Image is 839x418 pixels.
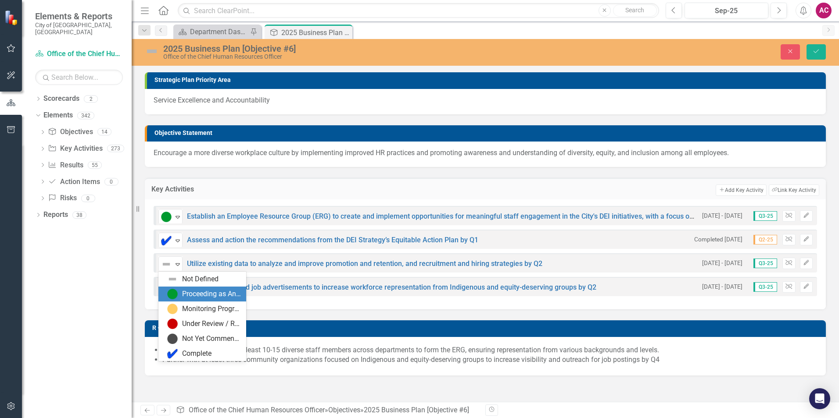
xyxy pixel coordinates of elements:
[187,212,775,220] a: Establish an Employee Resource Group (ERG) to create and implement opportunities for meaningful s...
[35,21,123,36] small: City of [GEOGRAPHIC_DATA], [GEOGRAPHIC_DATA]
[281,27,350,38] div: 2025 Business Plan [Objective #6]
[328,406,360,414] a: Objectives
[48,144,102,154] a: Key Activities
[176,26,248,37] a: Department Dashboard
[43,110,73,120] a: Elements
[625,7,644,14] span: Search
[769,184,819,196] button: Link Key Activity
[107,145,124,152] div: 273
[97,128,111,136] div: 14
[104,178,118,185] div: 0
[364,406,469,414] div: 2025 Business Plan [Objective #6]
[182,274,219,284] div: Not Defined
[43,94,79,104] a: Scorecards
[161,212,172,222] img: Proceeding as Anticipated
[702,212,742,220] small: [DATE] - [DATE]
[753,211,777,221] span: Q3-25
[753,259,777,268] span: Q3-25
[43,210,68,220] a: Reports
[688,6,765,16] div: Sep-25
[187,259,542,268] a: Utilize existing data to analyze and improve promotion and retention, and recruitment and hiring ...
[72,211,86,219] div: 38
[161,235,172,246] img: Complete
[48,127,93,137] a: Objectives
[77,112,94,119] div: 342
[753,235,777,244] span: Q2-25
[154,77,821,83] h3: Strategic Plan Priority Area
[685,3,768,18] button: Sep-25
[190,26,248,37] div: Department Dashboard
[145,44,159,58] img: Not Defined
[152,325,821,331] h3: R - Results (Qualitative)
[178,3,659,18] input: Search ClearPoint...
[84,95,98,103] div: 2
[753,282,777,292] span: Q3-25
[176,405,479,415] div: » »
[182,304,241,314] div: Monitoring Progress
[48,193,76,203] a: Risks
[189,406,325,414] a: Office of the Chief Human Resources Officer
[702,259,742,267] small: [DATE] - [DATE]
[35,49,123,59] a: Office of the Chief Human Resources Officer
[162,355,817,365] li: Partner with at least three community organizations focused on Indigenous and equity-deserving gr...
[154,96,270,104] span: Service Excellence and Accountability
[182,334,241,344] div: Not Yet Commenced / On Hold
[702,283,742,291] small: [DATE] - [DATE]
[167,319,178,329] img: Under Review / Reassessment
[182,289,241,299] div: Proceeding as Anticipated
[163,53,527,60] div: Office of the Chief Human Resources Officer
[167,304,178,314] img: Monitoring Progress
[162,345,817,355] li: By the end of Q2, recruit at least 10-15 diverse staff members across departments to form the ERG...
[187,283,596,291] a: Implement targeted job advertisements to increase workforce representation from Indigenous and eq...
[48,160,83,170] a: Results
[816,3,832,18] button: AC
[35,70,123,85] input: Search Below...
[187,236,478,244] a: Assess and action the recommendations from the DEI Strategy’s Equitable Action Plan by Q1
[716,184,766,196] button: Add Key Activity
[161,259,172,269] img: Not Defined
[154,130,821,136] h3: Objective Statement
[81,195,95,202] div: 0
[809,388,830,409] div: Open Intercom Messenger
[167,348,178,359] img: Complete
[167,274,178,284] img: Not Defined
[4,10,20,25] img: ClearPoint Strategy
[182,319,241,329] div: Under Review / Reassessment
[163,44,527,53] div: 2025 Business Plan [Objective #6]
[694,235,742,244] small: Completed [DATE]
[35,11,123,21] span: Elements & Reports
[182,349,212,359] div: Complete
[167,333,178,344] img: Not Yet Commenced / On Hold
[48,177,100,187] a: Action Items
[151,185,346,193] h3: Key Activities
[154,148,817,158] p: Encourage a more diverse workplace culture by implementing improved HR practices and promoting aw...
[88,161,102,169] div: 55
[167,289,178,299] img: Proceeding as Anticipated
[613,4,657,17] button: Search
